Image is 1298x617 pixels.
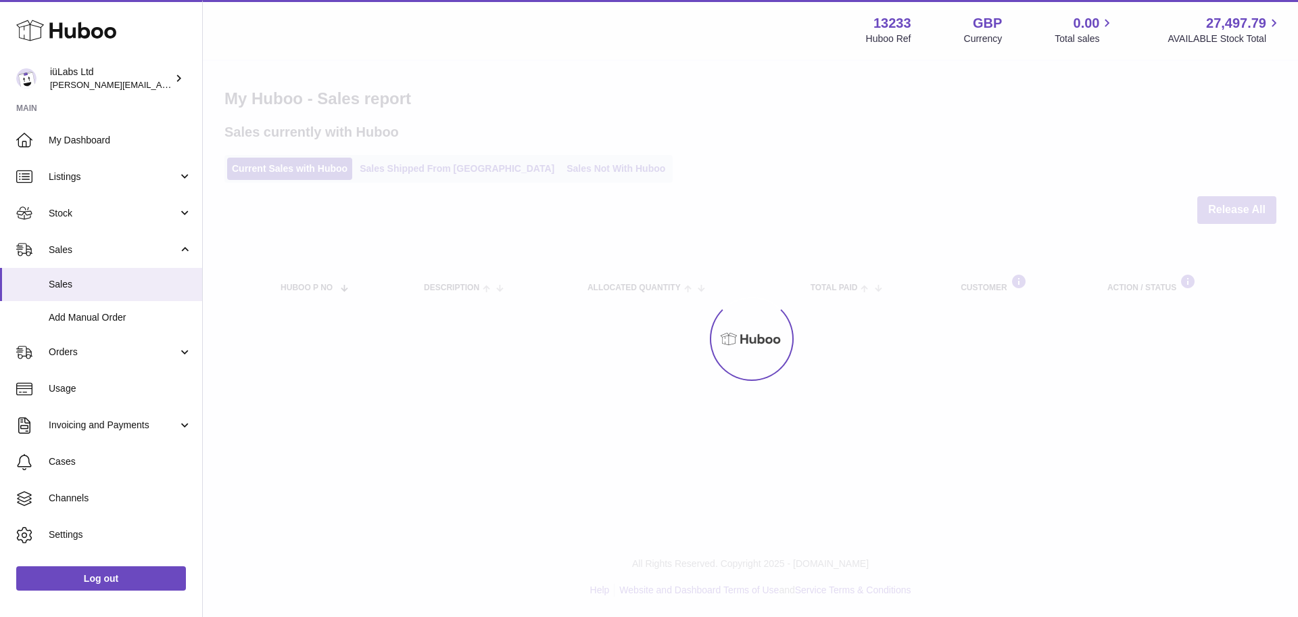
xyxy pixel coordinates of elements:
span: Stock [49,207,178,220]
span: Total sales [1055,32,1115,45]
span: Cases [49,455,192,468]
span: Invoicing and Payments [49,419,178,432]
span: Orders [49,346,178,359]
a: 27,497.79 AVAILABLE Stock Total [1168,14,1282,45]
a: Log out [16,566,186,591]
a: 0.00 Total sales [1055,14,1115,45]
span: Usage [49,382,192,395]
span: Listings [49,170,178,183]
span: Channels [49,492,192,505]
span: Settings [49,528,192,541]
div: iüLabs Ltd [50,66,172,91]
span: Sales [49,244,178,256]
span: My Dashboard [49,134,192,147]
strong: 13233 [873,14,911,32]
span: [PERSON_NAME][EMAIL_ADDRESS][DOMAIN_NAME] [50,79,271,90]
span: 27,497.79 [1206,14,1266,32]
span: 0.00 [1074,14,1100,32]
strong: GBP [973,14,1002,32]
span: AVAILABLE Stock Total [1168,32,1282,45]
div: Currency [964,32,1003,45]
span: Add Manual Order [49,311,192,324]
div: Huboo Ref [866,32,911,45]
img: annunziata@iulabs.co [16,68,37,89]
span: Sales [49,278,192,291]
